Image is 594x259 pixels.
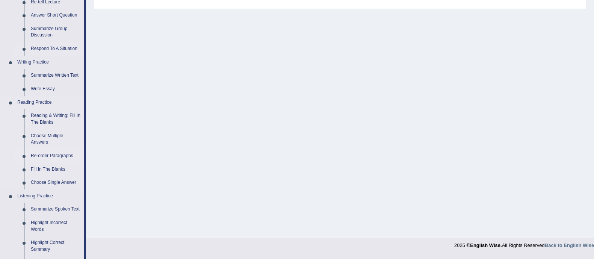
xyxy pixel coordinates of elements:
a: Fill In The Blanks [27,163,84,176]
a: Answer Short Question [27,9,84,22]
a: Writing Practice [14,56,84,69]
a: Summarize Spoken Text [27,203,84,216]
a: Summarize Written Text [27,69,84,82]
a: Reading Practice [14,96,84,109]
a: Choose Multiple Answers [27,129,84,149]
a: Listening Practice [14,189,84,203]
a: Re-order Paragraphs [27,149,84,163]
a: Choose Single Answer [27,176,84,189]
a: Reading & Writing: Fill In The Blanks [27,109,84,129]
a: Write Essay [27,82,84,96]
a: Respond To A Situation [27,42,84,56]
div: 2025 © All Rights Reserved [454,238,594,249]
a: Summarize Group Discussion [27,22,84,42]
a: Highlight Incorrect Words [27,216,84,236]
strong: English Wise. [470,242,502,248]
a: Highlight Correct Summary [27,236,84,256]
a: Back to English Wise [545,242,594,248]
